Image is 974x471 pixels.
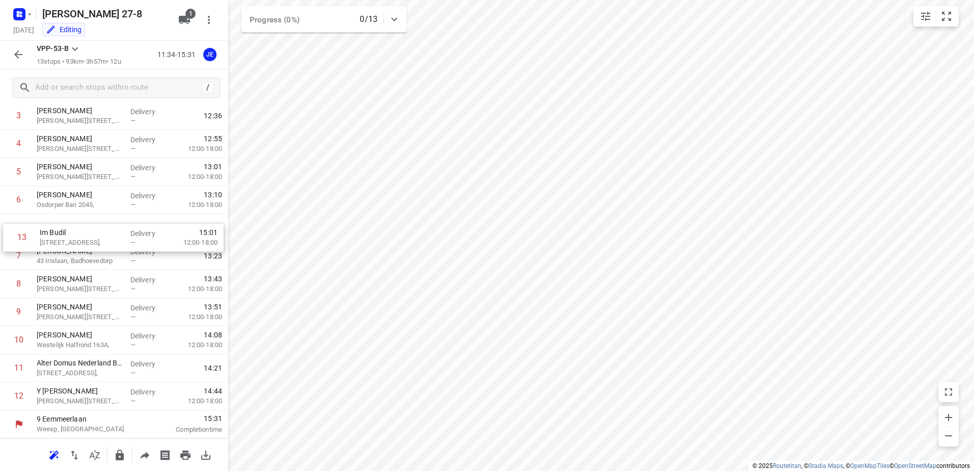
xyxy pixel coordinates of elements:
span: Print route [175,450,196,459]
button: More [199,10,219,30]
button: JE [200,44,220,65]
li: © 2025 , © , © © contributors [752,462,970,469]
p: Weesp, [GEOGRAPHIC_DATA] [37,424,143,434]
p: 11:34-15:31 [157,49,200,60]
p: Completion time [155,425,222,435]
h5: Rename [38,6,170,22]
span: Assigned to Jeffrey E [200,49,220,59]
a: OpenStreetMap [894,462,936,469]
span: Progress (0%) [250,15,300,24]
span: Sort by time window [85,450,105,459]
span: 1 [185,9,196,19]
p: 13 stops • 93km • 3h57m • 12u [37,57,121,67]
input: Add or search stops within route [35,80,202,96]
p: 9 Eemmeerlaan [37,414,143,424]
a: OpenMapTiles [850,462,889,469]
span: Download route [196,450,216,459]
span: Print shipping labels [155,450,175,459]
button: Map settings [915,6,936,27]
span: Share route [134,450,155,459]
h5: Project date [9,24,38,36]
span: Reverse route [64,450,85,459]
p: 0/13 [360,13,377,25]
div: Progress (0%)0/13 [241,6,407,33]
span: 15:31 [155,413,222,424]
span: Reoptimize route [44,450,64,459]
div: / [202,82,213,93]
div: small contained button group [913,6,959,27]
div: JE [203,48,217,61]
p: VPP-53-B [37,43,69,54]
a: Stadia Maps [808,462,843,469]
div: You are currently in edit mode. [46,24,82,35]
button: Lock route [110,445,130,465]
a: Routetitan [773,462,801,469]
button: 1 [174,10,195,30]
button: Fit zoom [936,6,957,27]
